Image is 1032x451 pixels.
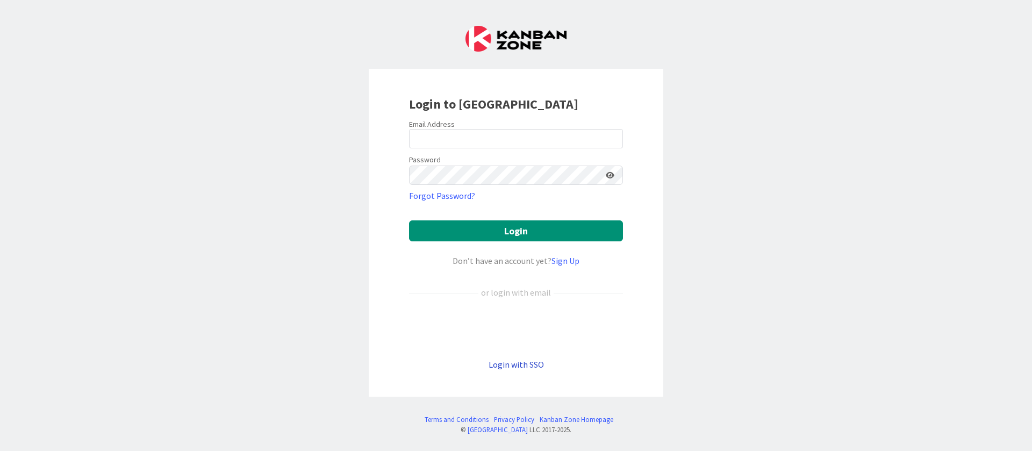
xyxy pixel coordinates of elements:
[540,414,613,425] a: Kanban Zone Homepage
[404,317,628,340] iframe: Sign in with Google Button
[551,255,579,266] a: Sign Up
[409,220,623,241] button: Login
[409,189,475,202] a: Forgot Password?
[419,425,613,435] div: © LLC 2017- 2025 .
[465,26,567,52] img: Kanban Zone
[478,286,554,299] div: or login with email
[409,154,441,166] label: Password
[494,414,534,425] a: Privacy Policy
[409,96,578,112] b: Login to [GEOGRAPHIC_DATA]
[409,254,623,267] div: Don’t have an account yet?
[489,359,544,370] a: Login with SSO
[425,414,489,425] a: Terms and Conditions
[409,119,455,129] label: Email Address
[468,425,528,434] a: [GEOGRAPHIC_DATA]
